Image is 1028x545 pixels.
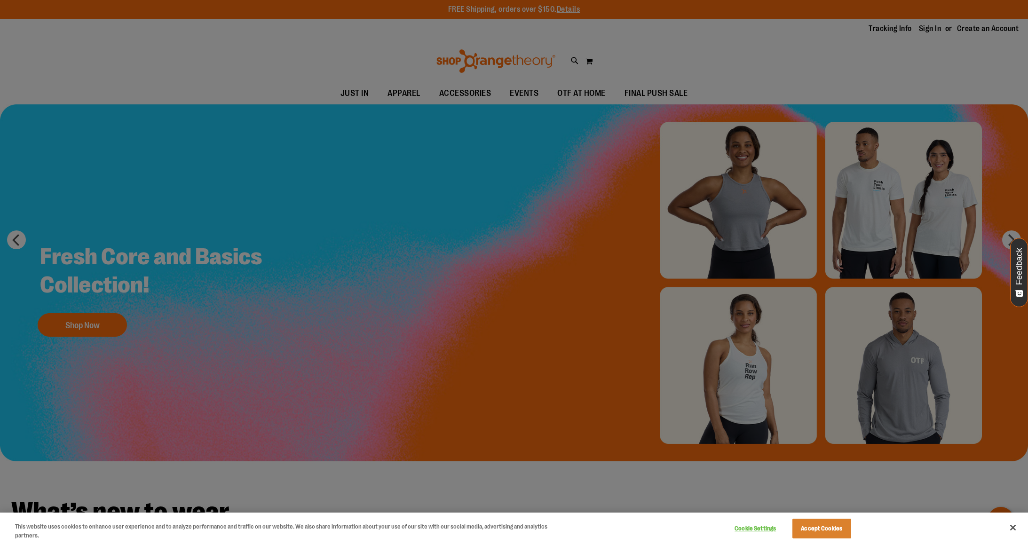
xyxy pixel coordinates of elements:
[1015,248,1024,285] span: Feedback
[726,519,785,538] button: Cookie Settings
[1003,517,1023,538] button: Close
[1010,238,1028,307] button: Feedback - Show survey
[792,519,851,538] button: Accept Cookies
[15,522,565,540] div: This website uses cookies to enhance user experience and to analyze performance and traffic on ou...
